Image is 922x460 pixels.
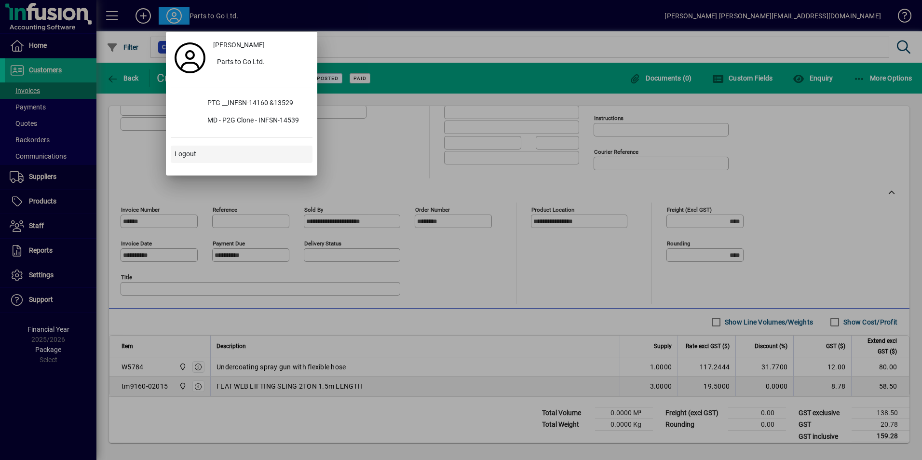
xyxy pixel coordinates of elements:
span: Logout [175,149,196,159]
div: PTG __INFSN-14160 &13529 [200,95,312,112]
button: MD - P2G Clone - INFSN-14539 [171,112,312,130]
button: Logout [171,146,312,163]
a: Profile [171,49,209,67]
a: [PERSON_NAME] [209,37,312,54]
button: PTG __INFSN-14160 &13529 [171,95,312,112]
div: MD - P2G Clone - INFSN-14539 [200,112,312,130]
span: [PERSON_NAME] [213,40,265,50]
button: Parts to Go Ltd. [209,54,312,71]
